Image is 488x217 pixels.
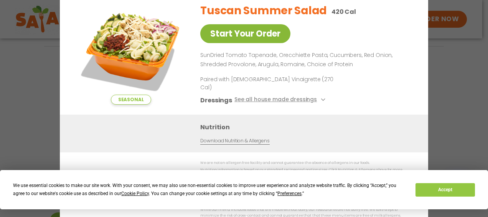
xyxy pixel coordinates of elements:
[200,167,413,179] p: Nutrition information is based on our standard recipes and portion sizes. Click Nutrition & Aller...
[13,182,406,198] div: We use essential cookies to make our site work. With your consent, we may also use non-essential ...
[200,137,269,145] a: Download Nutrition & Allergens
[234,95,328,105] button: See all house made dressings
[111,95,151,105] span: Seasonal
[121,191,149,196] span: Cookie Policy
[200,95,232,105] h3: Dressings
[200,75,342,92] p: Paired with [DEMOGRAPHIC_DATA] Vinaigrette (270 Cal)
[200,24,290,43] a: Start Your Order
[200,122,417,132] h3: Nutrition
[200,160,413,166] p: We are not an allergen free facility and cannot guarantee the absence of allergens in our foods.
[200,3,327,19] h2: Tuscan Summer Salad
[200,51,410,69] p: SunDried Tomato Tapenade, Orecchiette Pasta, Cucumbers, Red Onion, Shredded Provolone, Arugula, R...
[415,183,475,197] button: Accept
[331,7,356,17] p: 420 Cal
[277,191,302,196] span: Preferences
